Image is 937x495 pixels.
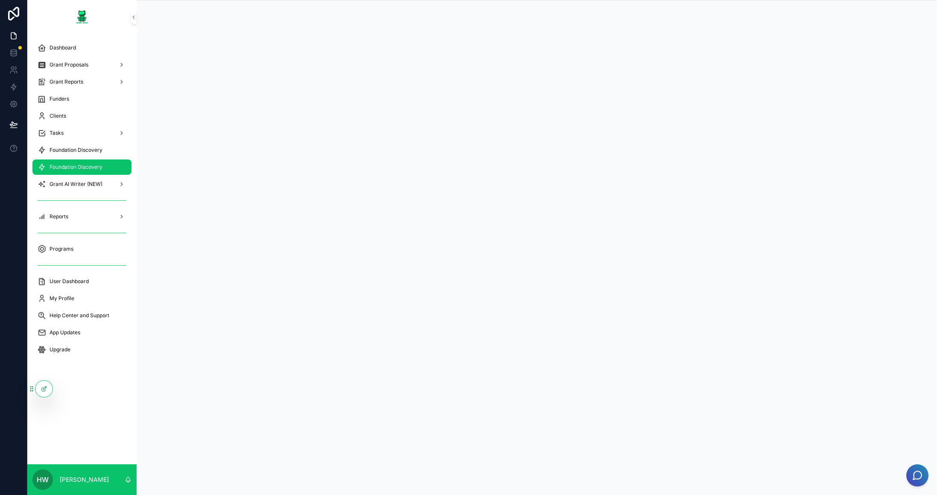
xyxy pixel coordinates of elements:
a: Dashboard [32,40,131,55]
p: [PERSON_NAME] [60,475,109,484]
span: Grant Proposals [50,61,88,68]
span: App Updates [50,329,80,336]
span: Reports [50,213,68,220]
a: User Dashboard [32,274,131,289]
a: Foundation Discovery [32,142,131,158]
a: Clients [32,108,131,124]
span: Dashboard [50,44,76,51]
a: Foundation Discovery [32,159,131,175]
a: Grant AI Writer (NEW) [32,177,131,192]
span: Grant AI Writer (NEW) [50,181,102,188]
span: HW [37,475,49,485]
span: Foundation Discovery [50,164,102,171]
a: Upgrade [32,342,131,357]
a: Tasks [32,125,131,141]
span: Help Center and Support [50,312,109,319]
a: Grant Proposals [32,57,131,72]
a: My Profile [32,291,131,306]
a: App Updates [32,325,131,340]
span: Grant Reports [50,78,83,85]
span: Programs [50,246,73,252]
a: Help Center and Support [32,308,131,323]
a: Funders [32,91,131,107]
span: My Profile [50,295,74,302]
a: Programs [32,241,131,257]
span: Funders [50,96,69,102]
a: Reports [32,209,131,224]
a: Grant Reports [32,74,131,90]
span: User Dashboard [50,278,89,285]
span: Foundation Discovery [50,147,102,153]
span: Upgrade [50,346,70,353]
img: App logo [75,10,89,24]
span: Tasks [50,130,64,136]
span: Clients [50,113,66,119]
div: scrollable content [27,34,137,368]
